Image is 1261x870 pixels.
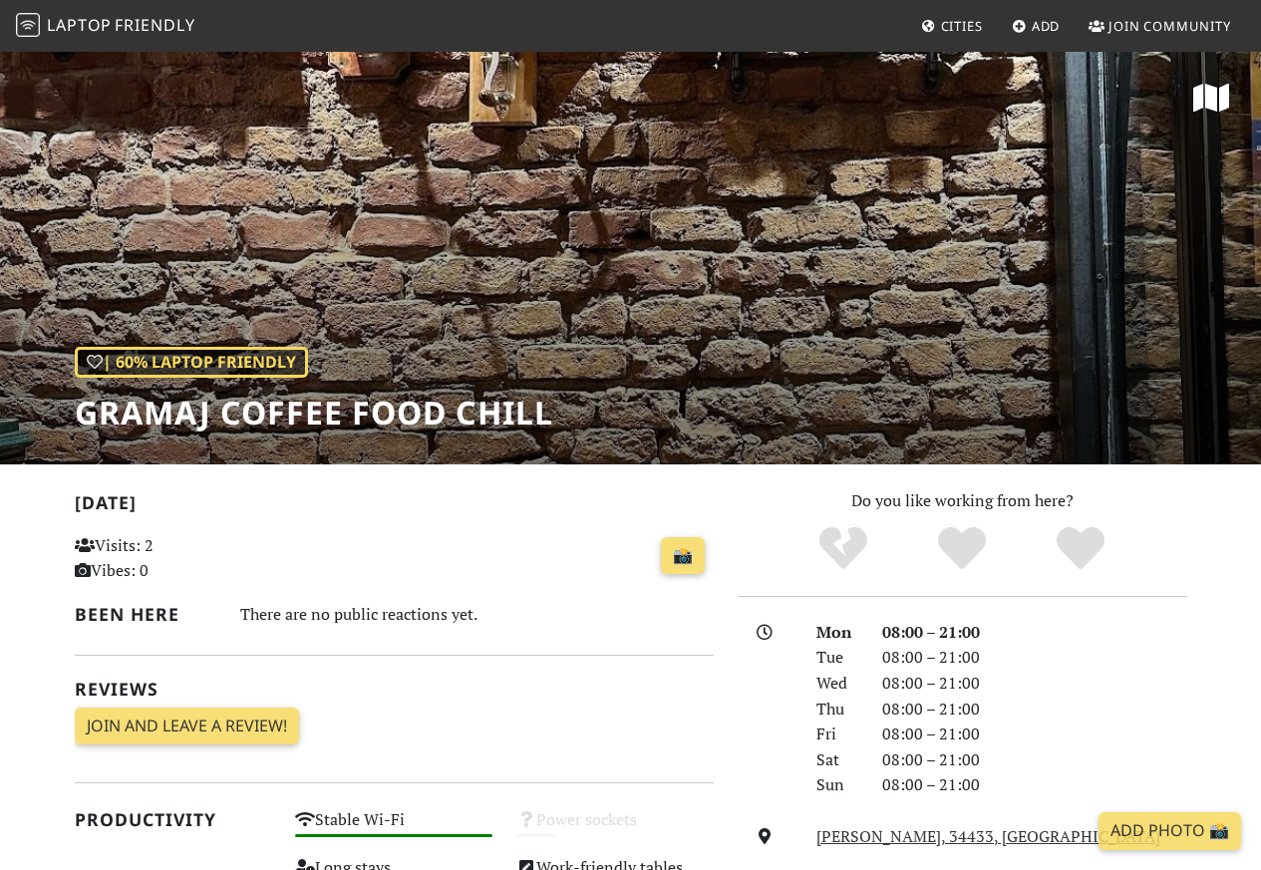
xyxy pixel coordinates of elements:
[903,524,1022,574] div: Yes
[804,645,870,671] div: Tue
[804,772,870,798] div: Sun
[661,537,705,575] a: 📸
[785,524,903,574] div: No
[870,747,1199,773] div: 08:00 – 21:00
[75,679,714,700] h2: Reviews
[75,708,299,745] a: Join and leave a review!
[870,645,1199,671] div: 08:00 – 21:00
[75,533,272,584] p: Visits: 2 Vibes: 0
[804,747,870,773] div: Sat
[16,13,40,37] img: LaptopFriendly
[504,805,726,853] div: Power sockets
[47,14,112,36] span: Laptop
[75,809,272,830] h2: Productivity
[75,394,553,432] h1: Gramaj Coffee Food Chill
[283,805,504,853] div: Stable Wi-Fi
[738,488,1187,514] p: Do you like working from here?
[870,722,1199,747] div: 08:00 – 21:00
[804,671,870,697] div: Wed
[870,772,1199,798] div: 08:00 – 21:00
[804,722,870,747] div: Fri
[804,697,870,723] div: Thu
[115,14,194,36] span: Friendly
[1108,17,1231,35] span: Join Community
[240,600,714,629] div: There are no public reactions yet.
[75,492,714,521] h2: [DATE]
[870,620,1199,646] div: 08:00 – 21:00
[1081,8,1239,44] a: Join Community
[1021,524,1139,574] div: Definitely!
[941,17,983,35] span: Cities
[75,604,216,625] h2: Been here
[1004,8,1069,44] a: Add
[1099,812,1241,850] a: Add Photo 📸
[75,347,308,379] div: | 60% Laptop Friendly
[870,671,1199,697] div: 08:00 – 21:00
[913,8,991,44] a: Cities
[804,620,870,646] div: Mon
[870,697,1199,723] div: 08:00 – 21:00
[1032,17,1061,35] span: Add
[816,825,1160,847] a: [PERSON_NAME], 34433, [GEOGRAPHIC_DATA]
[16,9,195,44] a: LaptopFriendly LaptopFriendly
